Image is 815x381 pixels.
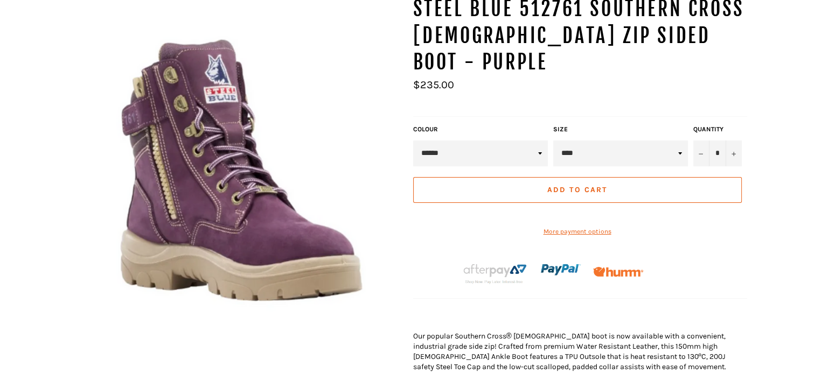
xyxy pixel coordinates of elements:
button: Increase item quantity by one [726,140,742,166]
span: $235.00 [413,79,454,91]
img: Afterpay-Logo-on-dark-bg_large.png [462,262,528,285]
a: More payment options [413,227,742,236]
p: Our popular Southern Cross® [DEMOGRAPHIC_DATA] boot is now available with a convenient, industria... [413,331,747,372]
button: Reduce item quantity by one [693,140,709,166]
label: Size [553,125,688,134]
img: paypal.png [541,250,581,290]
button: Add to Cart [413,177,742,203]
label: Quantity [693,125,742,134]
span: Add to Cart [547,185,607,194]
label: COLOUR [413,125,548,134]
img: Humm_core_logo_RGB-01_300x60px_small_195d8312-4386-4de7-b182-0ef9b6303a37.png [593,267,643,277]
